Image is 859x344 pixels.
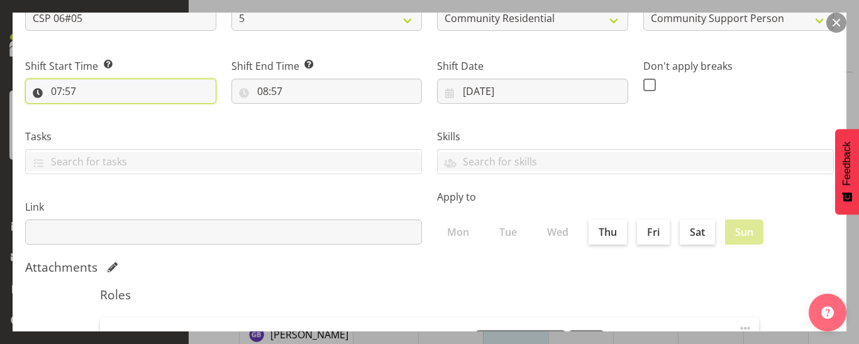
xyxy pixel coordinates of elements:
[25,6,216,31] input: Shift Instance Name
[821,306,834,319] img: help-xxl-2.png
[680,219,715,245] label: Sat
[25,58,216,74] label: Shift Start Time
[437,79,628,104] input: Click to select...
[643,58,834,74] label: Don't apply breaks
[841,141,853,186] span: Feedback
[100,287,759,302] h5: Roles
[537,219,579,245] label: Wed
[438,152,833,171] input: Search for skills
[25,260,97,275] h5: Attachments
[437,189,834,204] label: Apply to
[489,219,527,245] label: Tue
[231,58,423,74] label: Shift End Time
[437,129,834,144] label: Skills
[25,199,422,214] label: Link
[25,129,422,144] label: Tasks
[26,152,421,171] input: Search for tasks
[589,219,627,245] label: Thu
[437,58,628,74] label: Shift Date
[637,219,670,245] label: Fri
[437,219,479,245] label: Mon
[25,79,216,104] input: Click to select...
[725,219,763,245] label: Sun
[231,79,423,104] input: Click to select...
[835,129,859,214] button: Feedback - Show survey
